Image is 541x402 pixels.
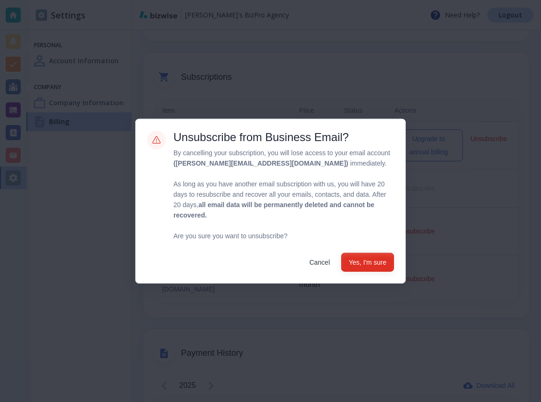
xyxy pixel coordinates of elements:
p: By cancelling your subscription, you will lose access to your email account immediately. As long ... [173,148,394,242]
strong: ( [PERSON_NAME][EMAIL_ADDRESS][DOMAIN_NAME] ) [173,159,348,167]
button: Yes, I'm sure [341,252,394,271]
button: Cancel [305,252,334,271]
strong: all email data will be permanently deleted and cannot be recovered. [173,201,374,218]
h5: Unsubscribe from Business Email? [173,131,394,144]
